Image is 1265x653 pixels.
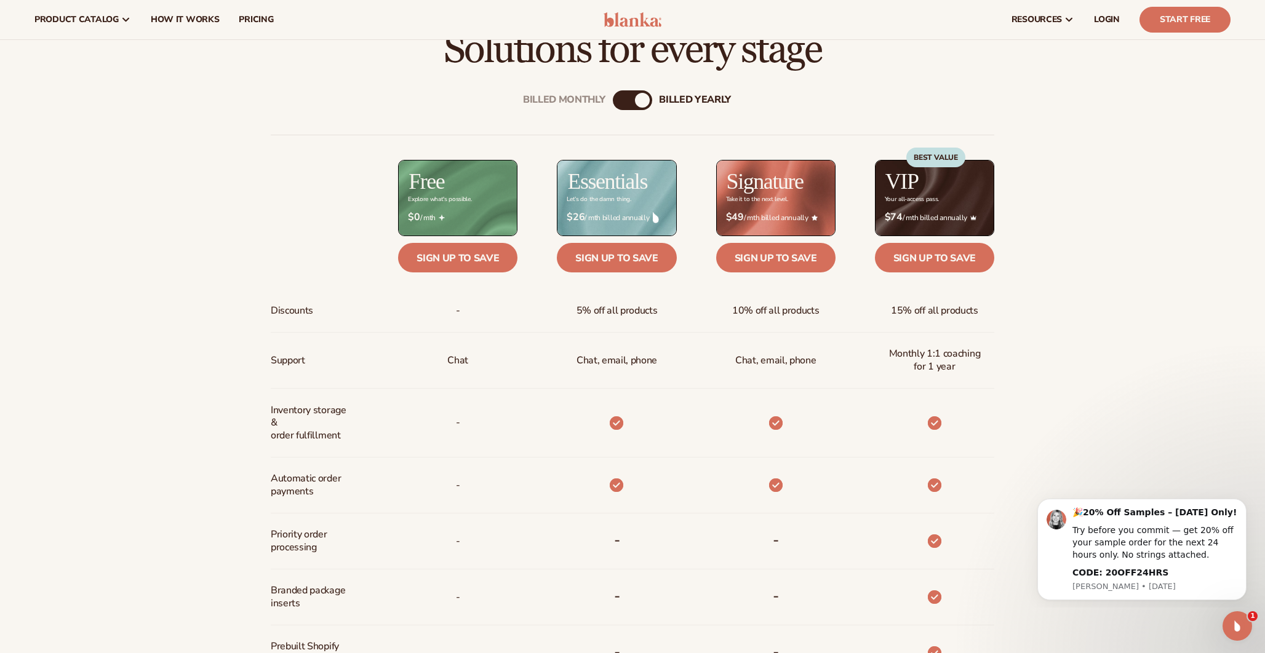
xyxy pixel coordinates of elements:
span: 5% off all products [577,299,658,322]
span: Automatic order payments [271,467,353,503]
span: resources [1012,15,1062,25]
span: LOGIN [1094,15,1120,25]
span: How It Works [151,15,220,25]
div: Explore what's possible. [408,196,471,203]
span: Discounts [271,299,313,322]
p: Chat, email, phone [577,349,657,372]
h2: VIP [885,170,919,192]
iframe: Intercom live chat [1223,611,1252,641]
p: Chat [447,349,468,372]
span: - [456,586,460,609]
div: billed Yearly [659,95,731,106]
span: Priority order processing [271,523,353,559]
img: free_bg.png [399,160,517,235]
a: Sign up to save [875,243,994,272]
span: Branded package inserts [271,579,353,615]
span: Support [271,349,305,372]
img: Free_Icon_bb6e7c7e-73f8-44bd-8ed0-223ea0fc522e.png [439,215,445,221]
strong: $26 [567,212,585,223]
span: pricing [239,15,273,25]
strong: $74 [885,212,903,223]
span: Chat, email, phone [735,349,816,372]
span: / mth billed annually [567,212,666,223]
h2: Signature [727,170,804,192]
span: / mth [408,212,508,223]
div: Your all-access pass. [885,196,939,203]
img: VIP_BG_199964bd-3653-43bc-8a67-789d2d7717b9.jpg [876,160,994,235]
span: / mth billed annually [885,212,984,223]
a: Start Free [1139,7,1231,33]
b: - [773,530,779,550]
div: Take it to the next level. [726,196,788,203]
span: 1 [1248,611,1258,621]
a: Sign up to save [716,243,836,272]
p: - [456,411,460,434]
span: Inventory storage & order fulfillment [271,399,353,447]
img: drop.png [653,212,659,223]
img: Star_6.png [812,215,818,220]
img: Crown_2d87c031-1b5a-4345-8312-a4356ddcde98.png [970,215,976,221]
img: Essentials_BG_9050f826-5aa9-47d9-a362-757b82c62641.jpg [557,160,676,235]
span: 15% off all products [891,299,978,322]
h2: Solutions for every stage [34,30,1231,71]
span: / mth billed annually [726,212,826,223]
b: - [614,586,620,606]
span: - [456,474,460,497]
span: product catalog [34,15,119,25]
img: Signature_BG_eeb718c8-65ac-49e3-a4e5-327c6aa73146.jpg [717,160,835,235]
div: Let’s do the damn thing. [567,196,631,203]
div: BEST VALUE [906,148,965,167]
div: Billed Monthly [523,95,605,106]
span: - [456,299,460,322]
b: - [773,586,779,606]
span: 10% off all products [732,299,820,322]
strong: $0 [408,212,420,223]
b: - [614,530,620,550]
img: logo [604,12,662,27]
h2: Essentials [567,170,647,192]
span: - [456,530,460,553]
span: Monthly 1:1 coaching for 1 year [885,342,984,378]
a: Sign up to save [398,243,517,272]
a: Sign up to save [557,243,676,272]
h2: Free [409,170,444,192]
iframe: Intercom notifications message [1019,487,1265,607]
strong: $49 [726,212,744,223]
